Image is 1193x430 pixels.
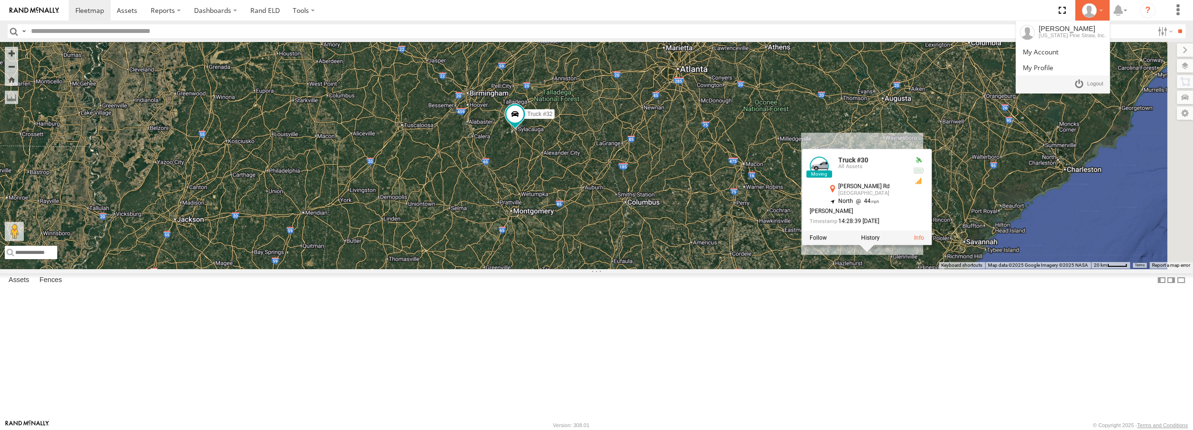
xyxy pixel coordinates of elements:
[1039,25,1106,32] div: [PERSON_NAME]
[853,198,879,205] span: 44
[913,167,924,175] div: No battery health information received from this device.
[1079,3,1106,18] div: Jeff Whitson
[861,234,880,241] label: View Asset History
[1094,262,1107,268] span: 20 km
[1157,273,1166,287] label: Dock Summary Table to the Left
[1166,273,1176,287] label: Dock Summary Table to the Right
[914,234,924,241] a: View Asset Details
[1152,262,1190,268] a: Report a map error
[527,111,553,118] span: Truck #32
[810,234,827,241] label: Realtime tracking of Asset
[5,47,18,60] button: Zoom in
[35,274,67,287] label: Fences
[810,157,829,176] a: View Asset Details
[941,262,982,269] button: Keyboard shortcuts
[5,222,24,241] button: Drag Pegman onto the map to open Street View
[5,91,18,104] label: Measure
[1137,422,1188,428] a: Terms and Conditions
[1177,106,1193,120] label: Map Settings
[5,420,49,430] a: Visit our Website
[838,164,905,170] div: All Assets
[10,7,59,14] img: rand-logo.svg
[20,24,28,38] label: Search Query
[1135,263,1145,267] a: Terms (opens in new tab)
[1091,262,1130,269] button: Map Scale: 20 km per 38 pixels
[1176,273,1186,287] label: Hide Summary Table
[913,178,924,185] div: GSM Signal = 2
[838,183,905,189] div: [PERSON_NAME] Rd
[810,209,905,215] div: [PERSON_NAME]
[5,60,18,73] button: Zoom out
[838,191,905,197] div: [GEOGRAPHIC_DATA]
[810,219,905,225] div: Date/time of location update
[988,262,1088,268] span: Map data ©2025 Google Imagery ©2025 NASA
[1140,3,1155,18] i: ?
[1093,422,1188,428] div: © Copyright 2025 -
[1039,32,1106,38] div: [US_STATE] Pine Straw, Inc.
[838,156,868,164] a: Truck #30
[553,422,589,428] div: Version: 308.01
[838,198,853,205] span: North
[4,274,34,287] label: Assets
[913,157,924,164] div: Valid GPS Fix
[1154,24,1174,38] label: Search Filter Options
[5,73,18,86] button: Zoom Home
